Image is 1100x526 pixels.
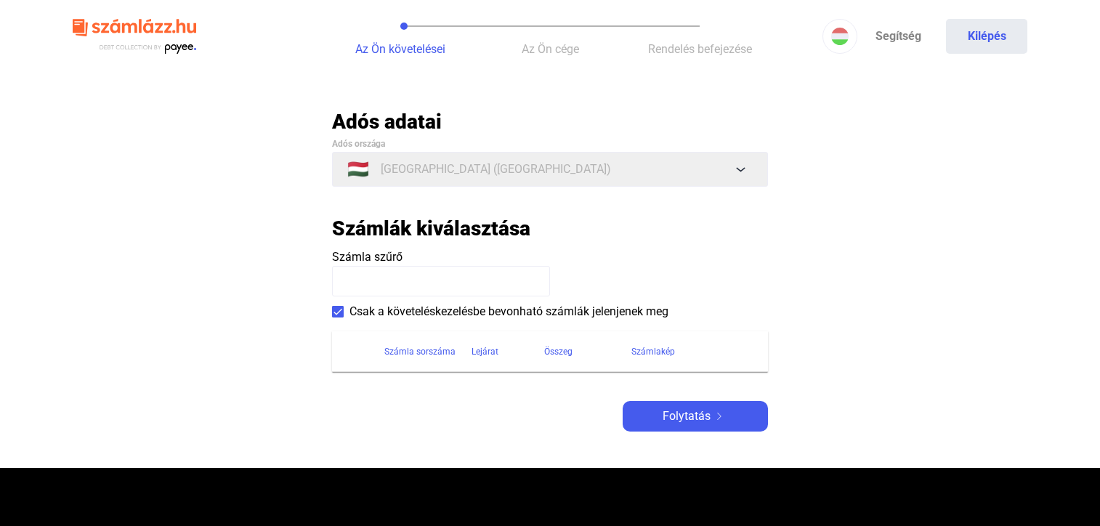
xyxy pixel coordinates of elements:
div: Számlakép [631,343,675,360]
span: Rendelés befejezése [648,42,752,56]
span: Folytatás [663,408,711,425]
span: [GEOGRAPHIC_DATA] ([GEOGRAPHIC_DATA]) [381,161,611,178]
img: arrow-right-white [711,413,728,420]
span: Az Ön cége [522,42,579,56]
div: Számla sorszáma [384,343,456,360]
h2: Számlák kiválasztása [332,216,530,241]
span: Számla szűrő [332,250,403,264]
div: Lejárat [472,343,544,360]
span: Az Ön követelései [355,42,445,56]
button: 🇭🇺[GEOGRAPHIC_DATA] ([GEOGRAPHIC_DATA]) [332,152,768,187]
img: szamlazzhu-logo [73,13,196,60]
button: Folytatásarrow-right-white [623,401,768,432]
div: Lejárat [472,343,498,360]
img: HU [831,28,849,45]
div: Számlakép [631,343,751,360]
div: Összeg [544,343,573,360]
button: HU [822,19,857,54]
div: Összeg [544,343,631,360]
button: Kilépés [946,19,1027,54]
h2: Adós adatai [332,109,768,134]
span: Adós országa [332,139,385,149]
span: Csak a követeléskezelésbe bevonható számlák jelenjenek meg [349,303,668,320]
div: Számla sorszáma [384,343,472,360]
a: Segítség [857,19,939,54]
span: 🇭🇺 [347,161,369,178]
